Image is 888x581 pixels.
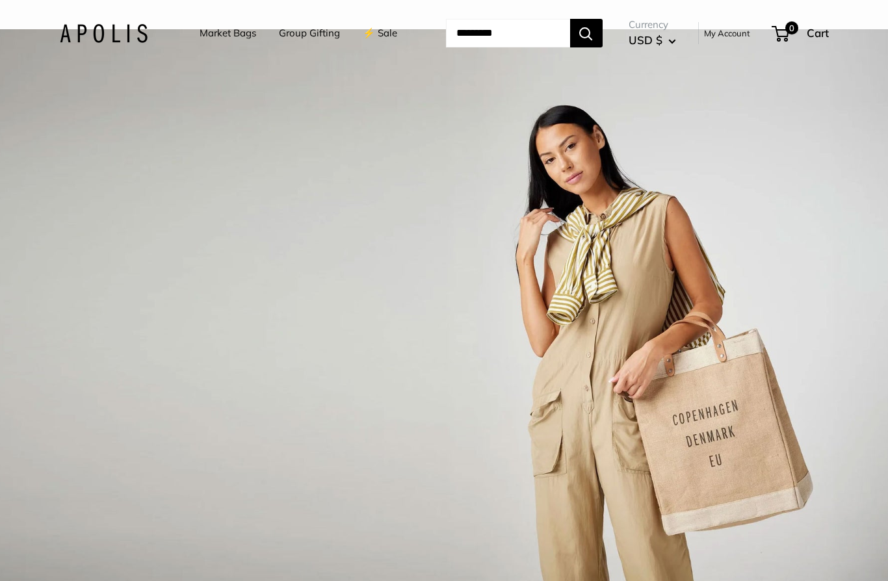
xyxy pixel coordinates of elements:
[773,23,829,44] a: 0 Cart
[60,24,148,43] img: Apolis
[570,19,603,47] button: Search
[629,30,676,51] button: USD $
[363,24,397,42] a: ⚡️ Sale
[785,21,798,34] span: 0
[807,26,829,40] span: Cart
[279,24,340,42] a: Group Gifting
[446,19,570,47] input: Search...
[704,25,750,41] a: My Account
[200,24,256,42] a: Market Bags
[629,16,676,34] span: Currency
[629,33,662,47] span: USD $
